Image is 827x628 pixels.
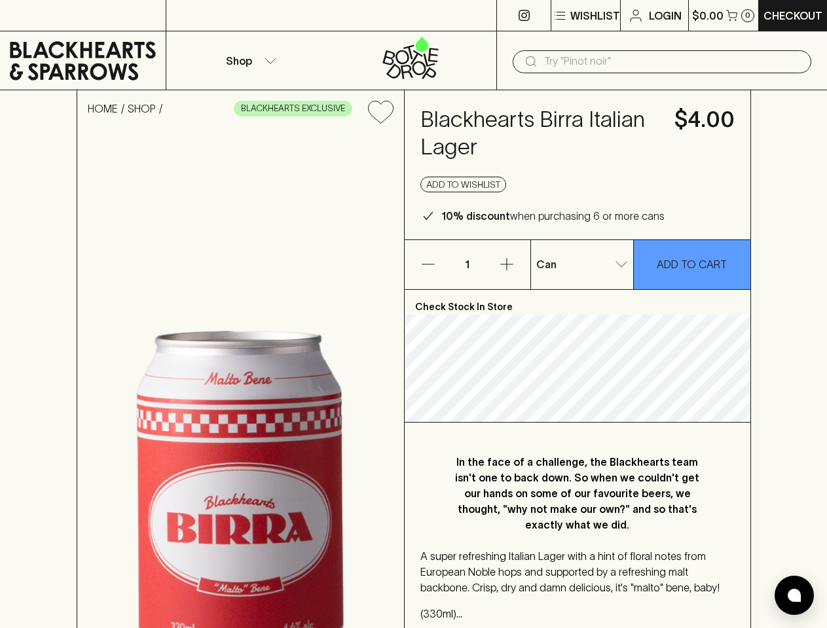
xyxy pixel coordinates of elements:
[634,240,750,289] button: ADD TO CART
[544,51,801,72] input: Try "Pinot noir"
[234,102,352,115] span: BLACKHEARTS EXCLUSIVE
[420,606,735,621] p: (330ml) 4.6% ABV
[166,31,331,90] button: Shop
[788,589,801,602] img: bubble-icon
[441,208,665,224] p: when purchasing 6 or more cans
[649,8,682,24] p: Login
[405,290,750,315] p: Check Stock In Store
[420,177,506,192] button: Add to wishlist
[657,256,727,272] p: ADD TO CART
[674,106,735,133] h4: $4.00
[745,12,750,19] p: 0
[570,8,620,24] p: Wishlist
[452,240,483,289] p: 1
[420,106,659,161] h4: Blackhearts Birra Italian Lager
[692,8,724,24] p: $0.00
[531,251,633,277] div: Can
[420,548,735,595] p: A super refreshing Italian Lager with a hint of floral notes from European Noble hops and support...
[363,96,399,129] button: Add to wishlist
[536,256,557,272] p: Can
[88,103,118,114] a: HOME
[128,103,156,114] a: SHOP
[166,8,177,24] p: ⠀
[226,53,252,69] p: Shop
[447,454,708,532] p: In the face of a challenge, the Blackhearts team isn't one to back down. So when we couldn't get ...
[441,210,510,222] b: 10% discount
[763,8,822,24] p: Checkout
